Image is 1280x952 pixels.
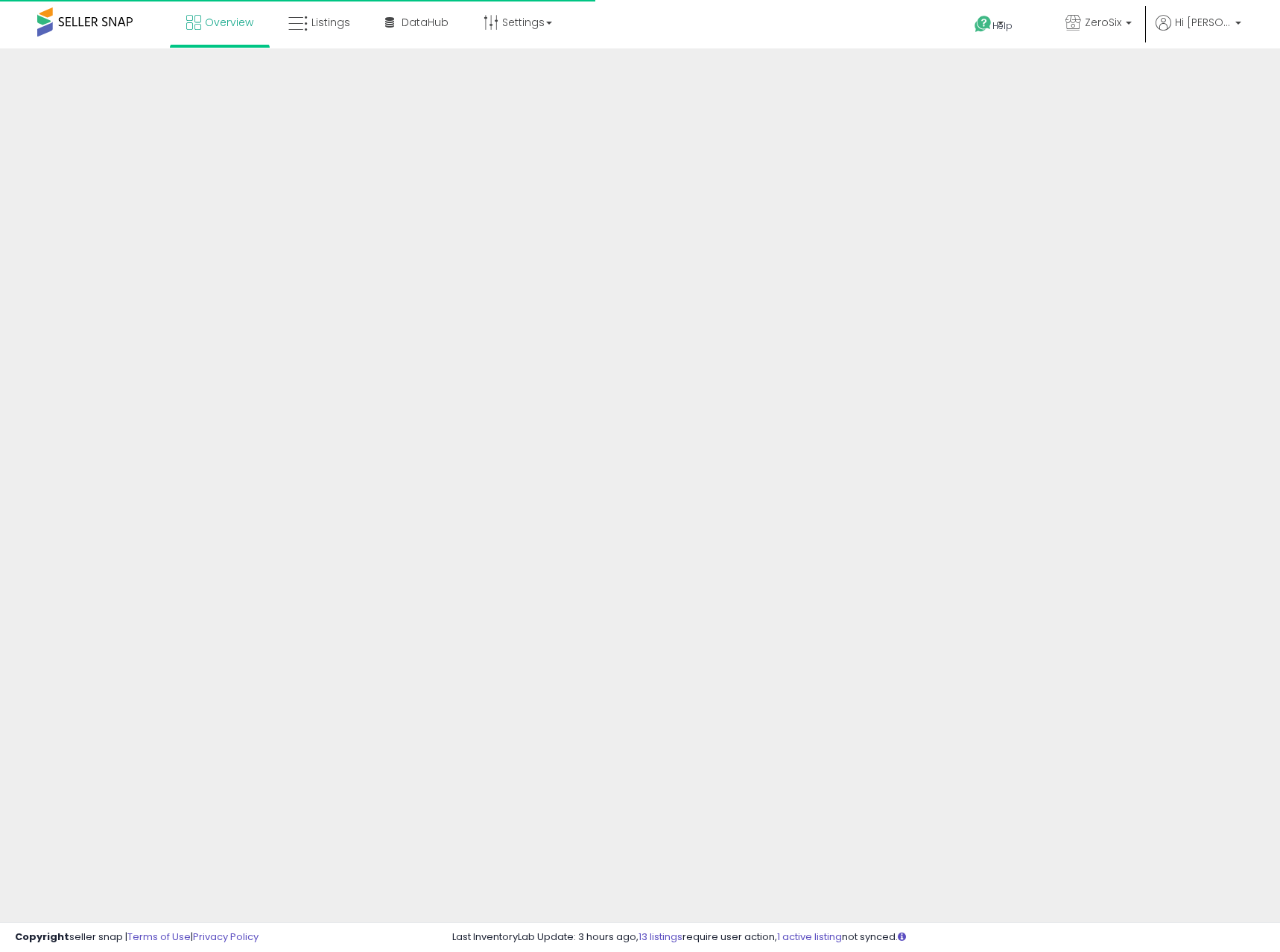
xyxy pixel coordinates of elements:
[974,15,992,34] i: Get Help
[1156,15,1241,48] a: Hi [PERSON_NAME]
[992,19,1013,32] span: Help
[1175,15,1231,30] span: Hi [PERSON_NAME]
[205,15,253,30] span: Overview
[311,15,350,30] span: Listings
[963,4,1042,48] a: Help
[1085,15,1121,30] span: ZeroSix
[402,15,449,30] span: DataHub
